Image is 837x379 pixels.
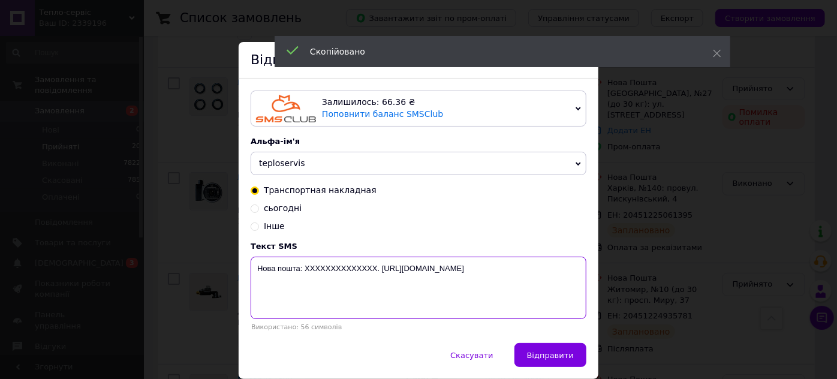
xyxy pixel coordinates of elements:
[251,257,586,319] textarea: Нова пошта: XXXXXXXXXXXXXX. [URL][DOMAIN_NAME]
[251,137,300,146] span: Альфа-ім'я
[322,109,443,119] a: Поповнити баланс SMSClub
[514,343,586,367] button: Відправити
[251,242,586,251] div: Текст SMS
[450,351,493,360] span: Скасувати
[264,185,377,195] span: Транспортная накладная
[322,97,571,109] div: Залишилось: 66.36 ₴
[264,221,285,231] span: Інше
[310,46,683,58] div: Скопійовано
[527,351,574,360] span: Відправити
[239,42,598,79] div: Відправка SMS
[264,203,302,213] span: сьогодні
[438,343,505,367] button: Скасувати
[251,323,586,331] div: Використано: 56 символів
[259,158,305,168] span: teploservis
